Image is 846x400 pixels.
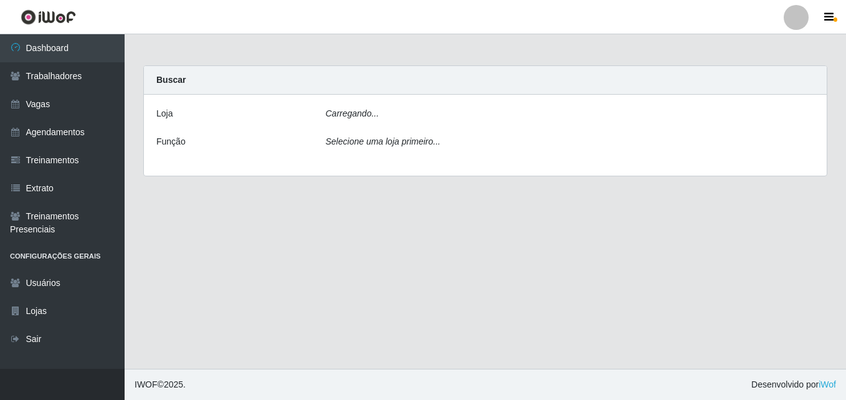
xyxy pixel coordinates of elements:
[135,379,158,389] span: IWOF
[135,378,186,391] span: © 2025 .
[156,75,186,85] strong: Buscar
[819,379,836,389] a: iWof
[156,107,173,120] label: Loja
[156,135,186,148] label: Função
[21,9,76,25] img: CoreUI Logo
[326,136,440,146] i: Selecione uma loja primeiro...
[326,108,379,118] i: Carregando...
[751,378,836,391] span: Desenvolvido por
